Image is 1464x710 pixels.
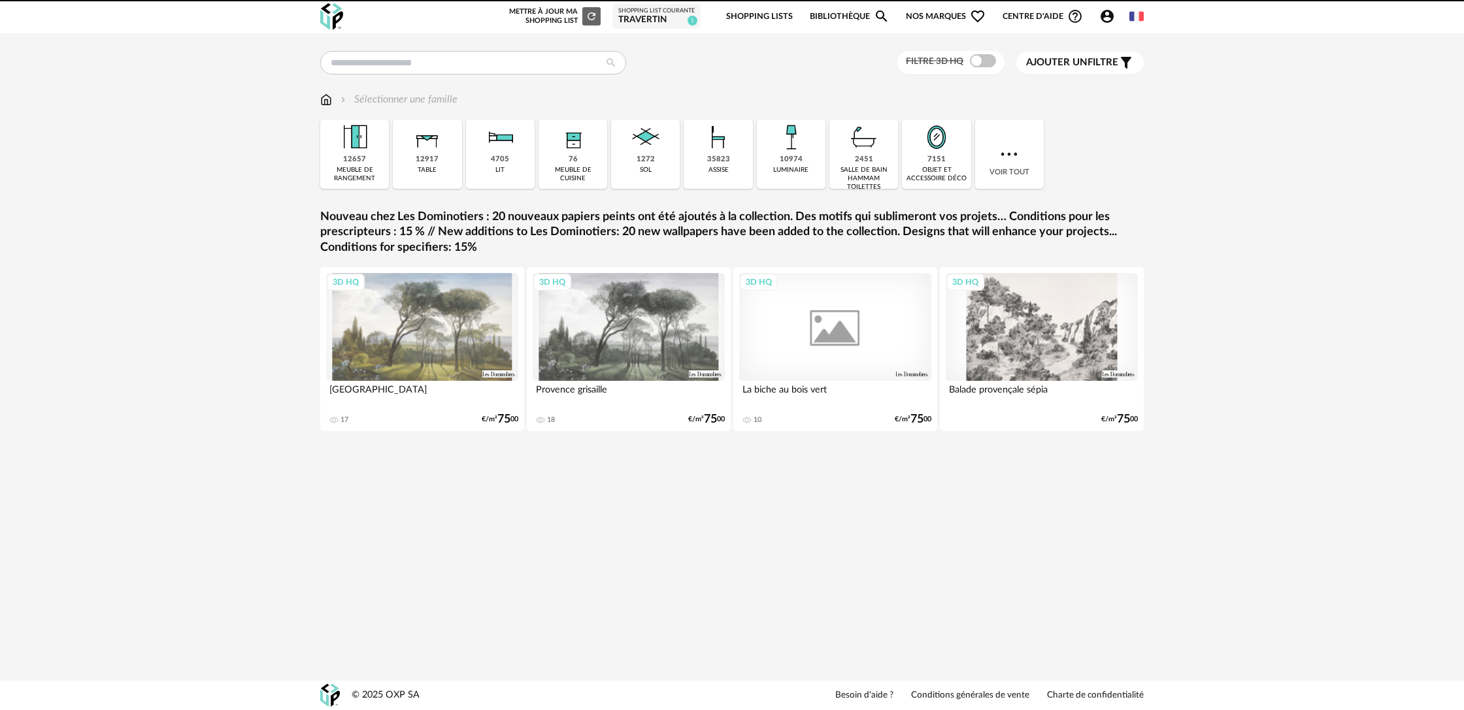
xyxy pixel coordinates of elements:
[946,381,1138,407] div: Balade provençale sépia
[533,381,725,407] div: Provence grisaille
[527,267,731,431] a: 3D HQ Provence grisaille 18 €/m²7500
[740,274,778,291] div: 3D HQ
[707,155,730,165] div: 35823
[618,7,695,26] a: Shopping List courante travertin 1
[911,690,1029,702] a: Conditions générales de vente
[1026,57,1088,67] span: Ajouter un
[320,684,340,707] img: OXP
[547,415,555,425] div: 18
[326,381,518,407] div: [GEOGRAPHIC_DATA]
[507,7,601,25] div: Mettre à jour ma Shopping List
[701,120,736,155] img: Assise.png
[780,155,803,165] div: 10974
[542,166,603,183] div: meuble de cuisine
[855,155,873,165] div: 2451
[352,689,420,702] div: © 2025 OXP SA
[688,16,697,25] span: 1
[833,166,894,191] div: salle de bain hammam toilettes
[569,155,578,165] div: 76
[495,166,505,174] div: lit
[1047,690,1144,702] a: Charte de confidentialité
[906,1,986,32] span: Nos marques
[704,415,717,424] span: 75
[1016,52,1144,74] button: Ajouter unfiltre Filter icon
[1067,8,1083,24] span: Help Circle Outline icon
[946,274,984,291] div: 3D HQ
[320,267,524,431] a: 3D HQ [GEOGRAPHIC_DATA] 17 €/m²7500
[739,381,931,407] div: La biche au bois vert
[586,12,597,20] span: Refresh icon
[337,120,373,155] img: Meuble%20de%20rangement.png
[320,92,332,107] img: svg+xml;base64,PHN2ZyB3aWR0aD0iMTYiIGhlaWdodD0iMTciIHZpZXdCb3g9IjAgMCAxNiAxNyIgZmlsbD0ibm9uZSIgeG...
[497,415,510,424] span: 75
[343,155,366,165] div: 12657
[324,166,385,183] div: meuble de rangement
[1129,9,1144,24] img: fr
[919,120,954,155] img: Miroir.png
[416,155,439,165] div: 12917
[327,274,365,291] div: 3D HQ
[754,415,761,425] div: 10
[618,14,695,26] div: travertin
[810,1,890,32] a: BibliothèqueMagnify icon
[895,415,931,424] div: €/m² 00
[970,8,986,24] span: Heart Outline icon
[708,166,729,174] div: assise
[637,155,655,165] div: 1272
[341,415,348,425] div: 17
[874,8,890,24] span: Magnify icon
[628,120,663,155] img: Sol.png
[482,120,518,155] img: Literie.png
[338,92,348,107] img: svg+xml;base64,PHN2ZyB3aWR0aD0iMTYiIGhlaWdodD0iMTYiIHZpZXdCb3g9IjAgMCAxNiAxNiIgZmlsbD0ibm9uZSIgeG...
[618,7,695,15] div: Shopping List courante
[556,120,591,155] img: Rangement.png
[1099,8,1121,24] span: Account Circle icon
[975,120,1044,189] div: Voir tout
[320,210,1144,255] a: Nouveau chez Les Dominotiers : 20 nouveaux papiers peints ont été ajoutés à la collection. Des mo...
[1117,415,1130,424] span: 75
[910,415,923,424] span: 75
[726,1,793,32] a: Shopping Lists
[927,155,946,165] div: 7151
[320,3,343,30] img: OXP
[1099,8,1115,24] span: Account Circle icon
[1003,8,1083,24] span: Centre d'aideHelp Circle Outline icon
[835,690,893,702] a: Besoin d'aide ?
[906,57,963,66] span: Filtre 3D HQ
[1026,56,1118,69] span: filtre
[773,120,808,155] img: Luminaire.png
[491,155,509,165] div: 4705
[410,120,445,155] img: Table.png
[940,267,1144,431] a: 3D HQ Balade provençale sépia €/m²7500
[733,267,937,431] a: 3D HQ La biche au bois vert 10 €/m²7500
[997,142,1021,166] img: more.7b13dc1.svg
[1118,55,1134,71] span: Filter icon
[773,166,808,174] div: luminaire
[338,92,457,107] div: Sélectionner une famille
[688,415,725,424] div: €/m² 00
[1101,415,1138,424] div: €/m² 00
[482,415,518,424] div: €/m² 00
[533,274,571,291] div: 3D HQ
[418,166,437,174] div: table
[906,166,967,183] div: objet et accessoire déco
[846,120,882,155] img: Salle%20de%20bain.png
[640,166,652,174] div: sol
